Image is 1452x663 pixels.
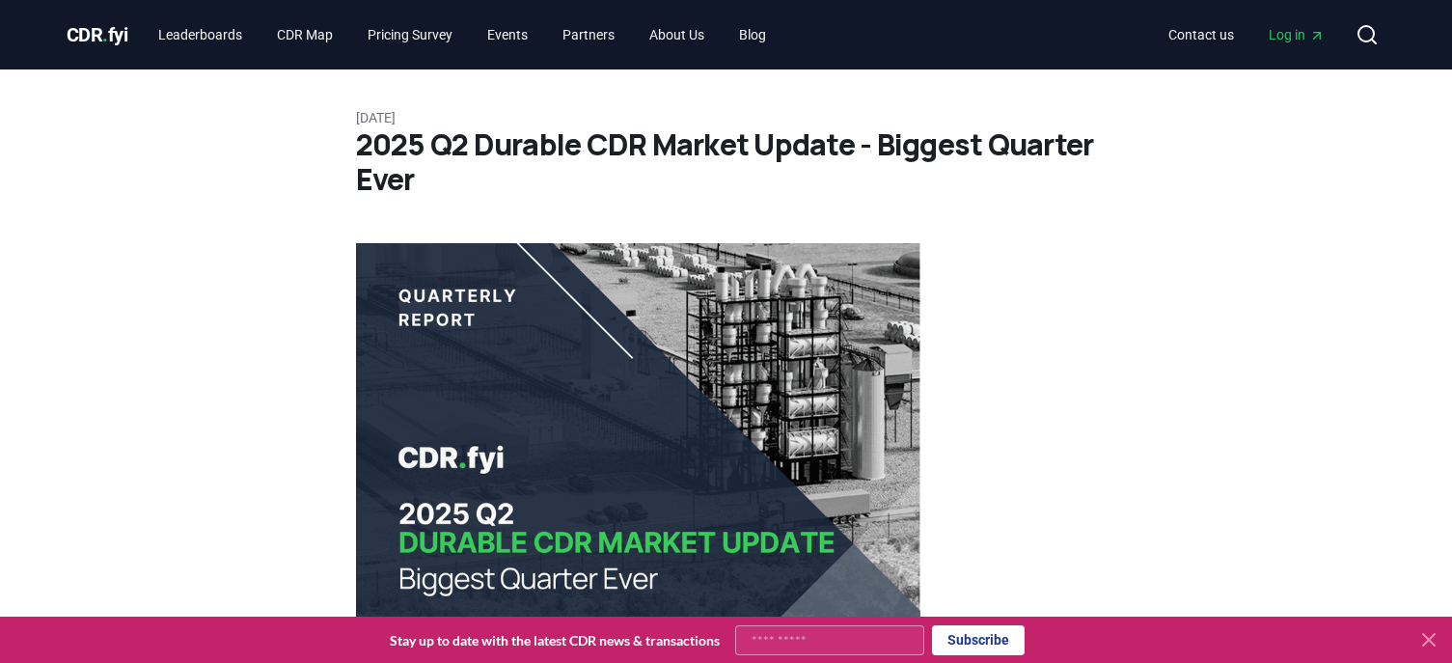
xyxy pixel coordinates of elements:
span: Log in [1269,25,1325,44]
nav: Main [1153,17,1340,52]
a: CDR Map [261,17,348,52]
a: Events [472,17,543,52]
p: [DATE] [356,108,1097,127]
span: CDR fyi [67,23,128,46]
a: Pricing Survey [352,17,468,52]
a: Log in [1253,17,1340,52]
a: Leaderboards [143,17,258,52]
a: CDR.fyi [67,21,128,48]
a: Blog [724,17,781,52]
h1: 2025 Q2 Durable CDR Market Update - Biggest Quarter Ever [356,127,1097,197]
a: Partners [547,17,630,52]
a: Contact us [1153,17,1249,52]
a: About Us [634,17,720,52]
nav: Main [143,17,781,52]
span: . [102,23,108,46]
